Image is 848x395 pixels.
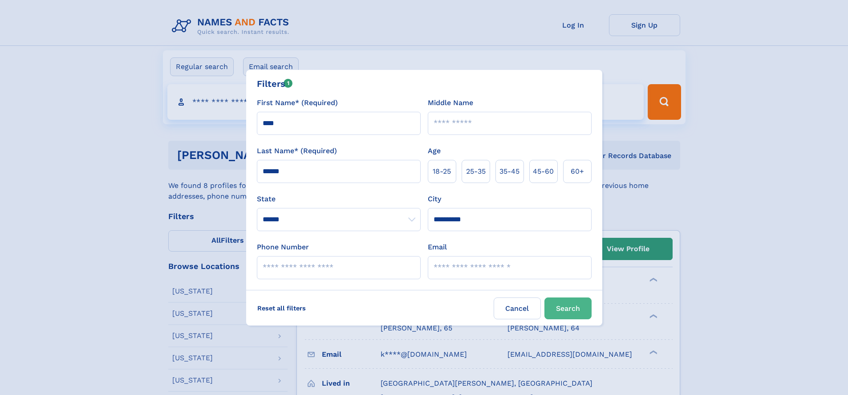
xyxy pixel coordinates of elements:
label: City [428,194,441,204]
label: Phone Number [257,242,309,252]
label: Cancel [494,297,541,319]
span: 25‑35 [466,166,486,177]
label: Last Name* (Required) [257,146,337,156]
label: Age [428,146,441,156]
span: 60+ [571,166,584,177]
label: Reset all filters [252,297,312,319]
label: Middle Name [428,98,473,108]
label: State [257,194,421,204]
div: Filters [257,77,293,90]
label: Email [428,242,447,252]
label: First Name* (Required) [257,98,338,108]
span: 45‑60 [533,166,554,177]
button: Search [544,297,592,319]
span: 35‑45 [499,166,519,177]
span: 18‑25 [433,166,451,177]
